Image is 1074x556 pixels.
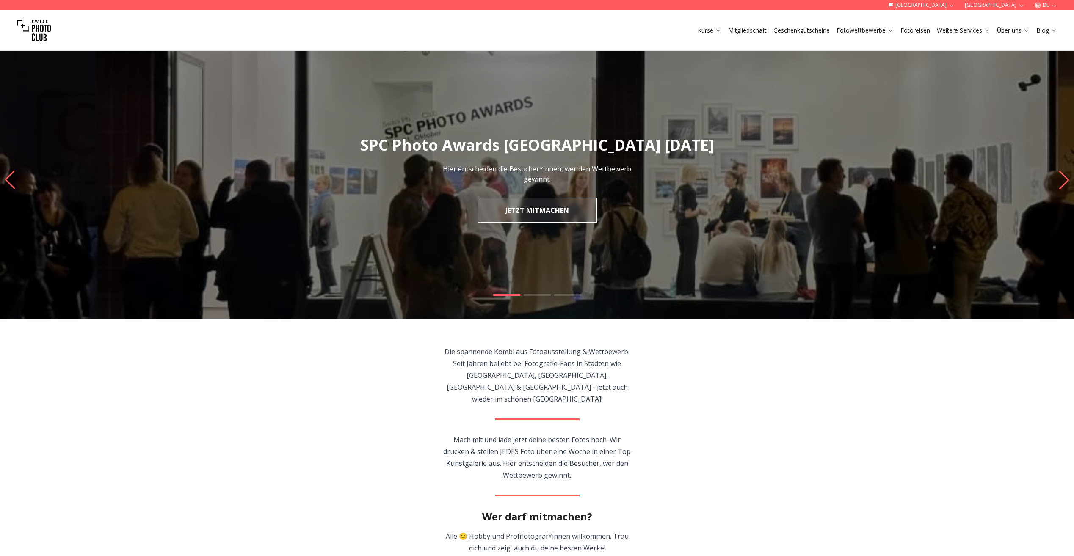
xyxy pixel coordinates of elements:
a: Kurse [698,26,721,35]
p: Alle 🙂 Hobby und Profifotograf*innen willkommen. Trau dich und zeig' auch du deine besten Werke! [440,530,634,554]
a: Blog [1036,26,1057,35]
a: JETZT MITMACHEN [478,198,597,223]
button: Mitgliedschaft [725,25,770,36]
button: Blog [1033,25,1060,36]
img: Swiss photo club [17,14,51,47]
button: Kurse [694,25,725,36]
button: Über uns [994,25,1033,36]
p: Hier entscheiden die Besucher*innen, wer den Wettbewerb gewinnt. [442,164,632,184]
a: Fotowettbewerbe [837,26,894,35]
a: Weitere Services [937,26,990,35]
button: Fotoreisen [897,25,933,36]
button: Weitere Services [933,25,994,36]
a: Über uns [997,26,1030,35]
p: Die spannende Kombi aus Fotoausstellung & Wettbewerb. Seit Jahren beliebt bei Fotografie-Fans in ... [440,346,634,405]
h2: Wer darf mitmachen? [482,510,592,523]
a: Geschenkgutscheine [773,26,830,35]
button: Fotowettbewerbe [833,25,897,36]
p: Mach mit und lade jetzt deine besten Fotos hoch. Wir drucken & stellen JEDES Foto über eine Woche... [440,434,634,481]
a: Mitgliedschaft [728,26,767,35]
button: Geschenkgutscheine [770,25,833,36]
a: Fotoreisen [900,26,930,35]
